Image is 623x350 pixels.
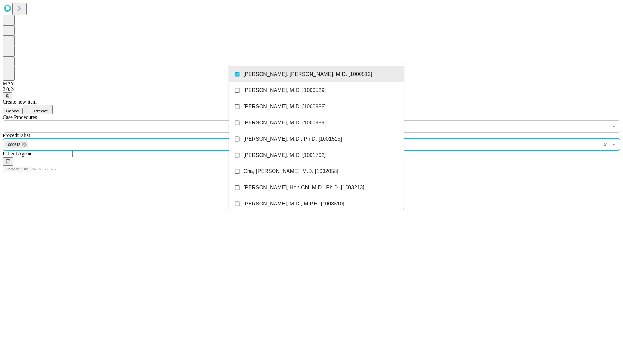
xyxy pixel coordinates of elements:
[3,151,27,156] span: Patient Age
[3,114,37,120] span: Scheduled Procedure
[243,87,326,94] span: [PERSON_NAME], M.D. [1000529]
[6,109,19,113] span: Cancel
[609,140,618,149] button: Close
[243,119,326,127] span: [PERSON_NAME], M.D. [1000989]
[4,141,23,148] span: 1000512
[3,87,620,92] div: 2.0.241
[34,109,47,113] span: Predict
[601,140,610,149] button: Clear
[243,151,326,159] span: [PERSON_NAME], M.D. [1001702]
[5,93,10,98] span: @
[243,168,338,175] span: Cha, [PERSON_NAME], M.D. [1002058]
[243,70,372,78] span: [PERSON_NAME], [PERSON_NAME], M.D. [1000512]
[3,99,37,105] span: Create new item
[4,141,28,148] div: 1000512
[243,103,326,111] span: [PERSON_NAME], M.D. [1000988]
[3,108,23,114] button: Cancel
[243,184,364,192] span: [PERSON_NAME], Hon-Chi, M.D., Ph.D. [1003213]
[3,81,620,87] div: MAY
[609,122,618,131] button: Open
[243,135,342,143] span: [PERSON_NAME], M.D., Ph.D. [1001515]
[243,200,344,208] span: [PERSON_NAME], M.D., M.P.H. [1003510]
[3,92,12,99] button: @
[3,133,30,138] span: Proceduralist
[23,105,53,114] button: Predict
